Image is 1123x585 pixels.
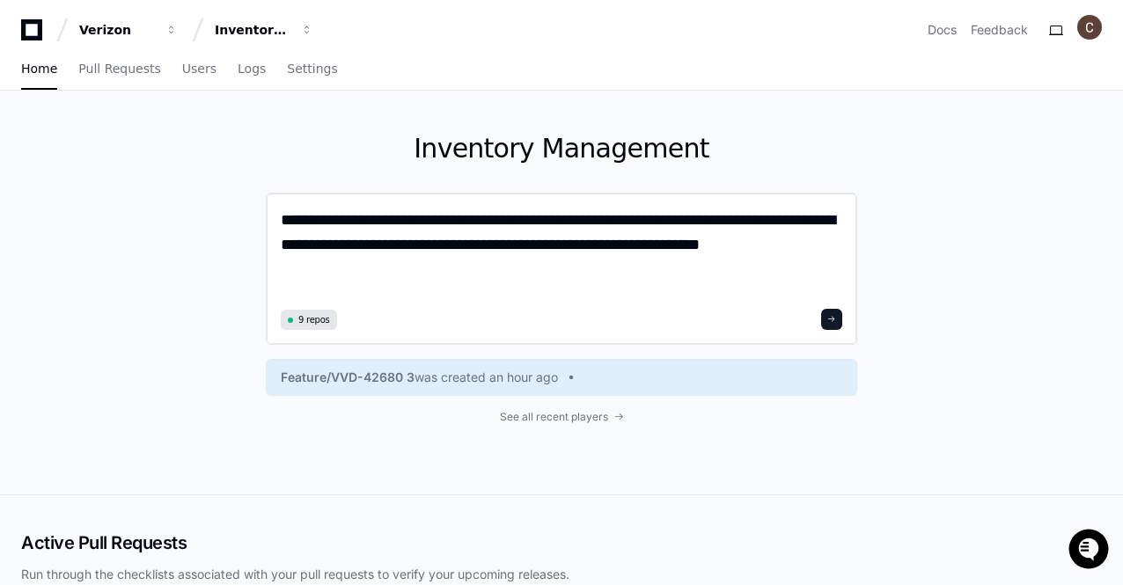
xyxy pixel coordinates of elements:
iframe: Open customer support [1067,527,1114,574]
a: Settings [287,49,337,90]
span: Home [21,63,57,74]
a: Docs [928,21,957,39]
button: See all [273,187,320,208]
h1: Inventory Management [266,133,857,165]
a: Users [182,49,217,90]
button: Start new chat [299,135,320,157]
h2: Active Pull Requests [21,530,1102,555]
a: Powered byPylon [124,274,213,288]
img: ACg8ocL2OgZL-7g7VPdNOHNYJqQTRhCHM7hp1mK3cs0GxIN35amyLQ=s96-c [1077,15,1102,40]
div: Welcome [18,69,320,98]
span: was created an hour ago [415,369,558,386]
div: Start new chat [60,130,289,148]
a: Logs [238,49,266,90]
span: See all recent players [500,410,608,424]
button: Inventory Management [208,14,320,46]
div: We're available if you need us! [60,148,223,162]
span: • [146,235,152,249]
a: Feature/VVD-42680 3was created an hour ago [281,369,842,386]
span: Pylon [175,274,213,288]
span: Users [182,63,217,74]
img: 1736555170064-99ba0984-63c1-480f-8ee9-699278ef63ed [18,130,49,162]
a: Home [21,49,57,90]
img: Chakravarthi Ponnuru [18,218,46,246]
button: Feedback [971,21,1028,39]
span: [PERSON_NAME] [55,235,143,249]
div: Past conversations [18,191,113,205]
span: Pull Requests [78,63,160,74]
button: Verizon [72,14,185,46]
span: Feature/VVD-42680 3 [281,369,415,386]
span: 9 repos [298,313,330,326]
div: Verizon [79,21,155,39]
img: PlayerZero [18,17,53,52]
p: Run through the checklists associated with your pull requests to verify your upcoming releases. [21,566,1102,583]
span: Logs [238,63,266,74]
a: Pull Requests [78,49,160,90]
div: Inventory Management [215,21,290,39]
a: See all recent players [266,410,857,424]
span: Settings [287,63,337,74]
span: [DATE] [156,235,192,249]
